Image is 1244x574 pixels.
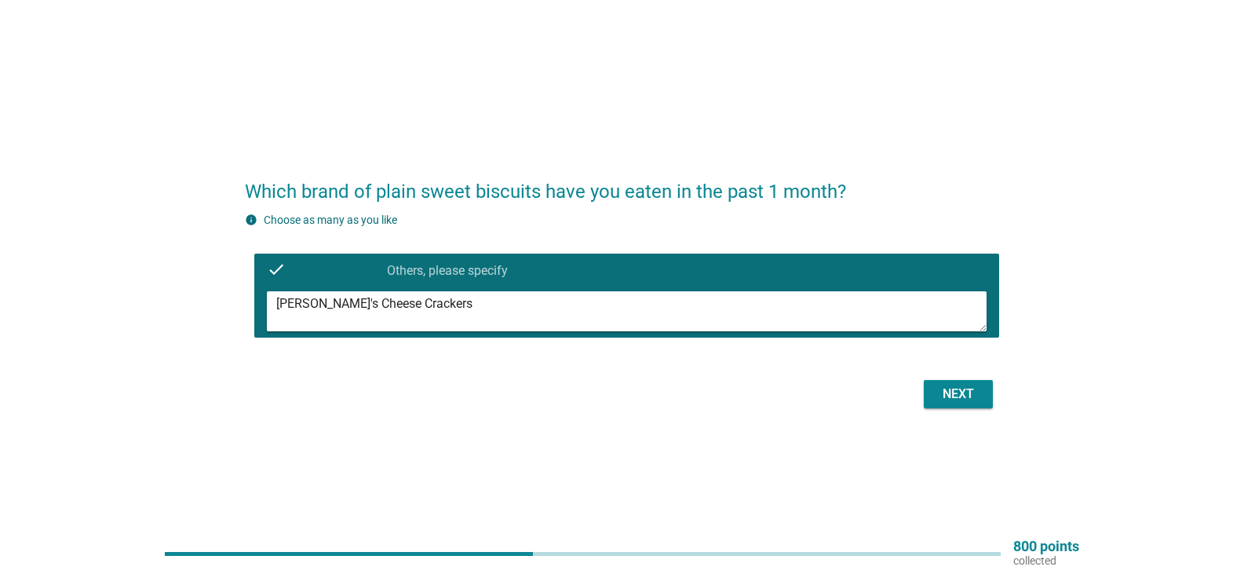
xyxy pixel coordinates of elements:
i: info [245,214,257,226]
i: check [267,260,286,279]
label: Choose as many as you like [264,214,397,226]
button: Next [924,380,993,408]
p: collected [1013,554,1079,568]
label: Others, please specify [387,263,508,279]
h2: Which brand of plain sweet biscuits have you eaten in the past 1 month? [245,162,999,206]
p: 800 points [1013,539,1079,554]
div: Next [936,385,980,404]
